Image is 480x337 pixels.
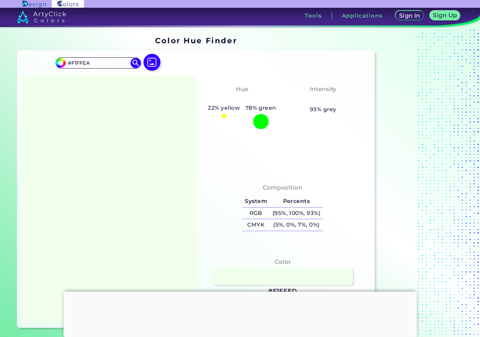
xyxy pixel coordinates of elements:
h5: System [242,196,270,207]
h3: Tools [305,13,322,18]
input: type color.. [65,58,131,68]
h5: (5%, 0%, 7%, 0%) [270,219,323,231]
h4: Composition [263,183,302,193]
img: icon picture [143,54,160,71]
h5: Sign Up [433,12,457,18]
h3: Yellowish Green [212,95,271,104]
img: ArtyClick Design logo [23,1,46,7]
a: Sign Up [429,11,461,21]
h3: Applications [342,13,383,18]
img: logo_artyclick_colors_white.svg [17,11,66,23]
h5: CMYK [242,219,270,231]
h4: Color [275,257,291,267]
h5: 93% grey [310,105,337,114]
h1: Color Hue Finder [155,35,237,46]
img: icon search [130,58,141,68]
h5: 78% green [243,103,279,113]
h4: Hue [236,84,248,94]
h5: RGB [242,208,270,219]
h4: Intensity [310,84,337,94]
iframe: Advertisement [63,292,417,335]
h3: Almost None [298,95,348,104]
h5: (95%, 100%, 93%) [270,208,323,219]
h5: Sign In [398,13,421,19]
h5: 22% yellow [205,103,243,113]
a: Sign In [395,11,424,21]
h3: #F1FFED [268,287,297,295]
h5: Percents [270,196,323,207]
